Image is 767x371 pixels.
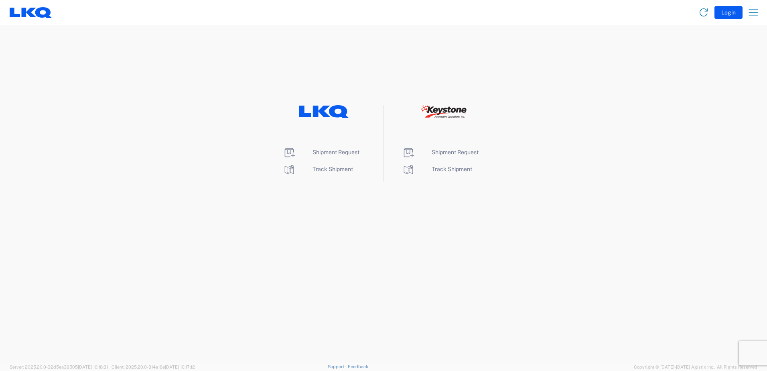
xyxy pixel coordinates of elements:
a: Track Shipment [283,166,353,172]
span: Track Shipment [432,166,472,172]
a: Track Shipment [402,166,472,172]
span: Track Shipment [312,166,353,172]
span: [DATE] 10:17:12 [165,365,195,369]
a: Shipment Request [283,149,359,155]
span: [DATE] 10:18:31 [78,365,108,369]
span: Client: 2025.20.0-314a16e [112,365,195,369]
a: Feedback [348,364,368,369]
button: Login [714,6,743,19]
span: Shipment Request [432,149,479,155]
a: Support [328,364,348,369]
a: Shipment Request [402,149,479,155]
span: Server: 2025.20.0-32d5ea39505 [10,365,108,369]
span: Shipment Request [312,149,359,155]
span: Copyright © [DATE]-[DATE] Agistix Inc., All Rights Reserved [634,363,757,371]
